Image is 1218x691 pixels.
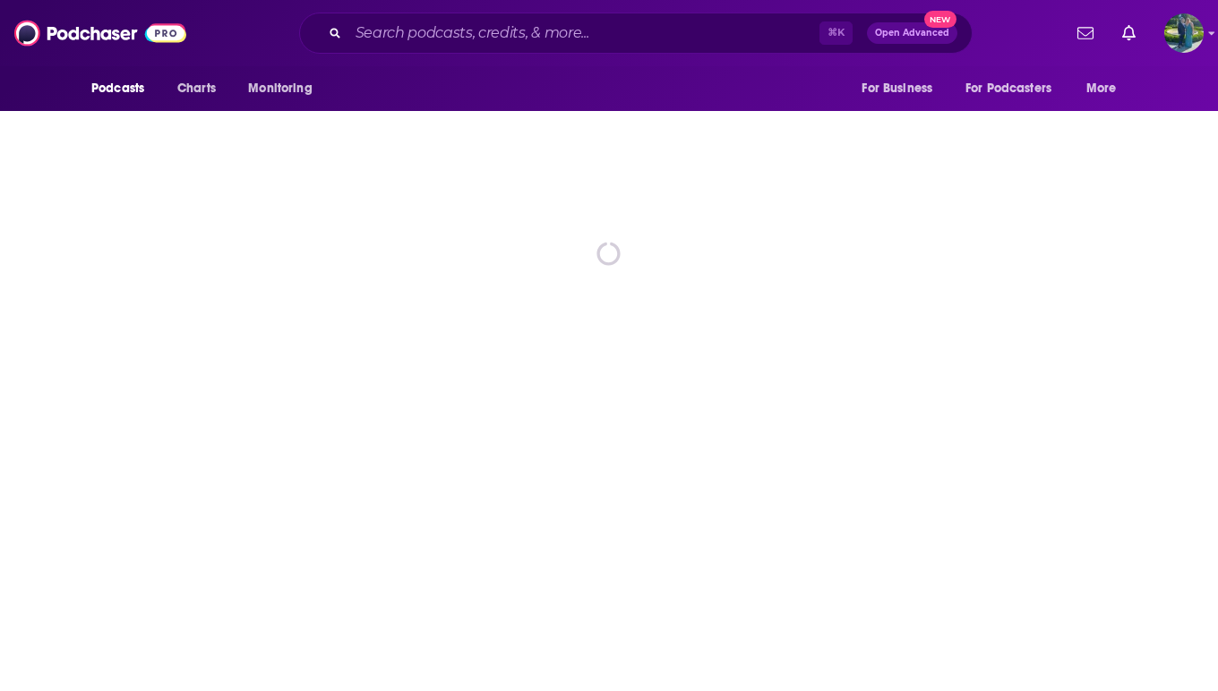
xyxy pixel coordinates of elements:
[954,72,1077,106] button: open menu
[299,13,973,54] div: Search podcasts, credits, & more...
[1115,18,1143,48] a: Show notifications dropdown
[1164,13,1204,53] button: Show profile menu
[236,72,335,106] button: open menu
[1074,72,1139,106] button: open menu
[166,72,227,106] a: Charts
[79,72,167,106] button: open menu
[862,76,932,101] span: For Business
[1086,76,1117,101] span: More
[1070,18,1101,48] a: Show notifications dropdown
[91,76,144,101] span: Podcasts
[348,19,819,47] input: Search podcasts, credits, & more...
[867,22,957,44] button: Open AdvancedNew
[14,16,186,50] img: Podchaser - Follow, Share and Rate Podcasts
[819,21,853,45] span: ⌘ K
[1164,13,1204,53] img: User Profile
[1164,13,1204,53] span: Logged in as MegBeccari
[924,11,956,28] span: New
[965,76,1051,101] span: For Podcasters
[177,76,216,101] span: Charts
[875,29,949,38] span: Open Advanced
[248,76,312,101] span: Monitoring
[849,72,955,106] button: open menu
